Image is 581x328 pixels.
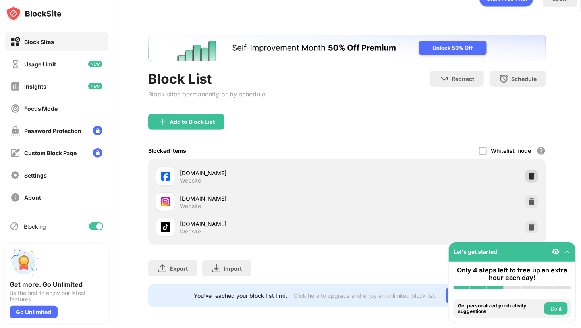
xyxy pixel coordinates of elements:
[454,248,498,255] div: Let's get started
[458,303,542,314] div: Get personalized productivity suggestions
[24,83,46,90] div: Insights
[24,127,81,134] div: Password Protection
[10,104,20,114] img: focus-off.svg
[10,280,103,288] div: Get more. Go Unlimited
[452,75,474,82] div: Redirect
[446,287,500,303] div: Go Unlimited
[24,105,58,112] div: Focus Mode
[224,265,242,272] div: Import
[10,249,38,277] img: push-unlimited.svg
[294,292,436,299] div: Click here to upgrade and enjoy an unlimited block list.
[454,266,571,282] div: Only 4 steps left to free up an extra hour each day!
[161,222,170,232] img: favicons
[544,302,568,315] button: Do it
[180,220,347,228] div: [DOMAIN_NAME]
[180,169,347,177] div: [DOMAIN_NAME]
[10,193,20,203] img: about-off.svg
[148,147,186,154] div: Blocked Items
[563,248,571,256] img: omni-setup-toggle.svg
[24,223,46,230] div: Blocking
[10,170,20,180] img: settings-off.svg
[88,61,102,67] img: new-icon.svg
[148,71,266,87] div: Block List
[180,228,201,235] div: Website
[6,6,62,21] img: logo-blocksite.svg
[180,203,201,210] div: Website
[93,148,102,158] img: lock-menu.svg
[88,83,102,89] img: new-icon.svg
[24,172,47,179] div: Settings
[161,172,170,181] img: favicons
[148,35,546,61] iframe: Banner
[10,81,20,91] img: insights-off.svg
[24,194,41,201] div: About
[10,37,20,47] img: block-on.svg
[161,197,170,206] img: favicons
[170,265,188,272] div: Export
[24,150,77,156] div: Custom Block Page
[10,222,19,231] img: blocking-icon.svg
[180,177,201,184] div: Website
[24,39,54,45] div: Block Sites
[552,248,560,256] img: eye-not-visible.svg
[194,292,289,299] div: You’ve reached your block list limit.
[180,194,347,203] div: [DOMAIN_NAME]
[10,126,20,136] img: password-protection-off.svg
[10,290,103,303] div: Be the first to enjoy our latest features
[93,126,102,135] img: lock-menu.svg
[148,90,266,98] div: Block sites permanently or by schedule
[491,147,531,154] div: Whitelist mode
[10,59,20,69] img: time-usage-off.svg
[10,306,58,318] div: Go Unlimited
[24,61,56,68] div: Usage Limit
[170,119,215,125] div: Add to Block List
[10,148,20,158] img: customize-block-page-off.svg
[511,75,537,82] div: Schedule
